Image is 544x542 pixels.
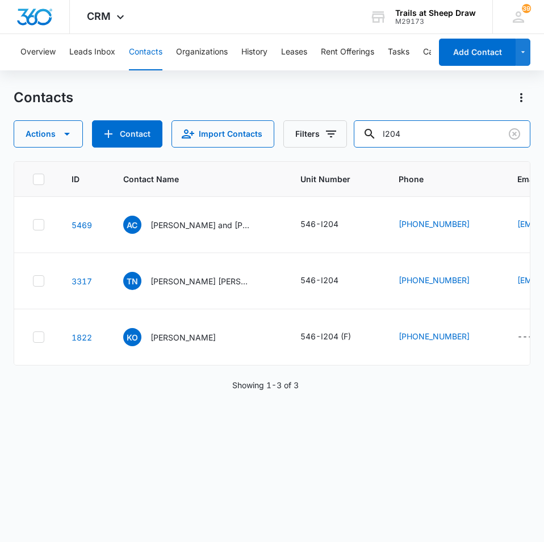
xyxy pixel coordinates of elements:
button: Import Contacts [171,120,274,148]
input: Search Contacts [354,120,530,148]
p: [PERSON_NAME] [150,331,216,343]
span: Unit Number [300,173,371,185]
div: Phone - (858) 397-3625 - Select to Edit Field [399,274,490,288]
a: [PHONE_NUMBER] [399,218,470,230]
div: Unit Number - 546-I204 - Select to Edit Field [300,274,359,288]
a: Navigate to contact details page for Kyle Osler [72,333,92,342]
div: 546-I204 (F) [300,330,351,342]
p: [PERSON_NAME] and [PERSON_NAME] [150,219,253,231]
span: ID [72,173,79,185]
button: Leads Inbox [69,34,115,70]
a: Navigate to contact details page for Tom Nguyen Ivy Duong [72,276,92,286]
div: Contact Name - Tom Nguyen Ivy Duong - Select to Edit Field [123,272,273,290]
p: Showing 1-3 of 3 [232,379,299,391]
button: Filters [283,120,347,148]
div: Contact Name - Kyle Osler - Select to Edit Field [123,328,236,346]
button: History [241,34,267,70]
div: Phone - (720) 415-0615 - Select to Edit Field [399,218,490,232]
a: Navigate to contact details page for Adrianna Collier and Jewel Sena [72,220,92,230]
span: KO [123,328,141,346]
button: Actions [14,120,83,148]
span: Phone [399,173,474,185]
button: Clear [505,125,524,143]
button: Overview [20,34,56,70]
a: [PHONE_NUMBER] [399,330,470,342]
a: [PHONE_NUMBER] [399,274,470,286]
span: TN [123,272,141,290]
div: Phone - (970) 314-6256 - Select to Edit Field [399,330,490,344]
div: notifications count [522,4,531,13]
span: CRM [87,10,111,22]
button: Leases [281,34,307,70]
div: 546-I204 [300,218,338,230]
button: Add Contact [439,39,516,66]
div: --- [517,330,533,344]
span: Contact Name [123,173,257,185]
div: Unit Number - 546-I204 (F) - Select to Edit Field [300,330,371,344]
button: Rent Offerings [321,34,374,70]
span: 39 [522,4,531,13]
div: Unit Number - 546-I204 - Select to Edit Field [300,218,359,232]
button: Contacts [129,34,162,70]
div: Contact Name - Adrianna Collier and Jewel Sena - Select to Edit Field [123,216,273,234]
p: [PERSON_NAME] [PERSON_NAME] [150,275,253,287]
div: account id [395,18,476,26]
button: Actions [512,89,530,107]
button: Organizations [176,34,228,70]
button: Tasks [388,34,409,70]
span: AC [123,216,141,234]
button: Add Contact [92,120,162,148]
button: Calendar [423,34,457,70]
div: account name [395,9,476,18]
div: 546-I204 [300,274,338,286]
h1: Contacts [14,89,73,106]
